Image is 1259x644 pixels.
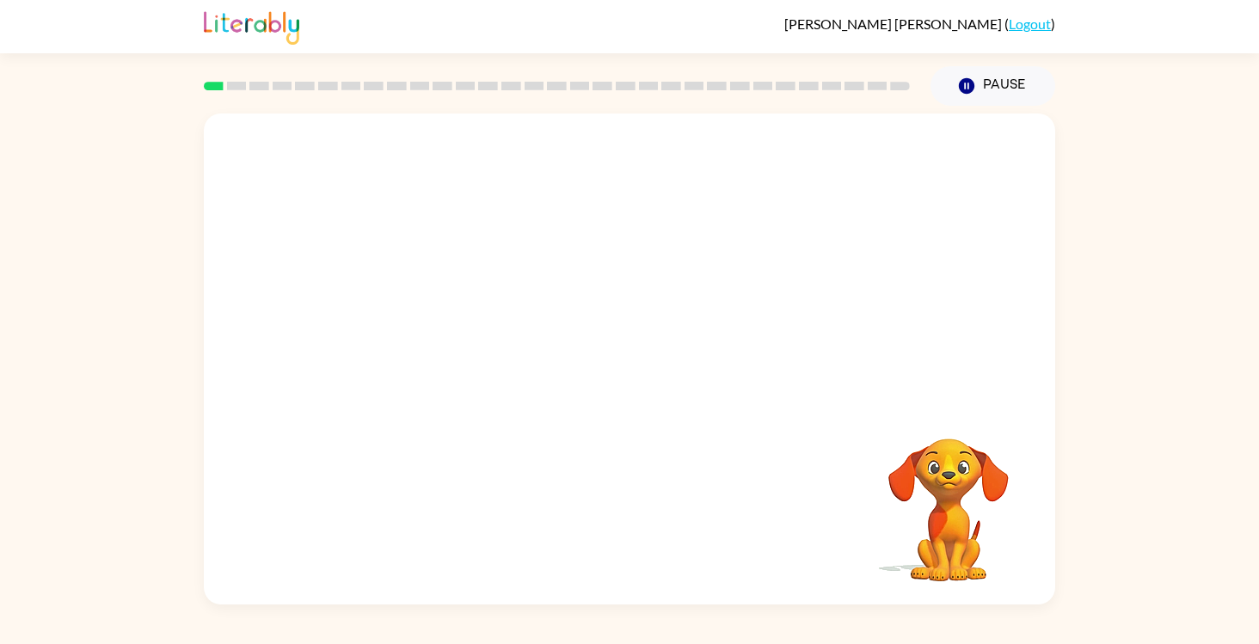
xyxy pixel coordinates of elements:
a: Logout [1009,15,1051,32]
div: ( ) [784,15,1055,32]
span: [PERSON_NAME] [PERSON_NAME] [784,15,1004,32]
video: Your browser must support playing .mp4 files to use Literably. Please try using another browser. [863,412,1035,584]
button: Pause [930,66,1055,106]
img: Literably [204,7,299,45]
